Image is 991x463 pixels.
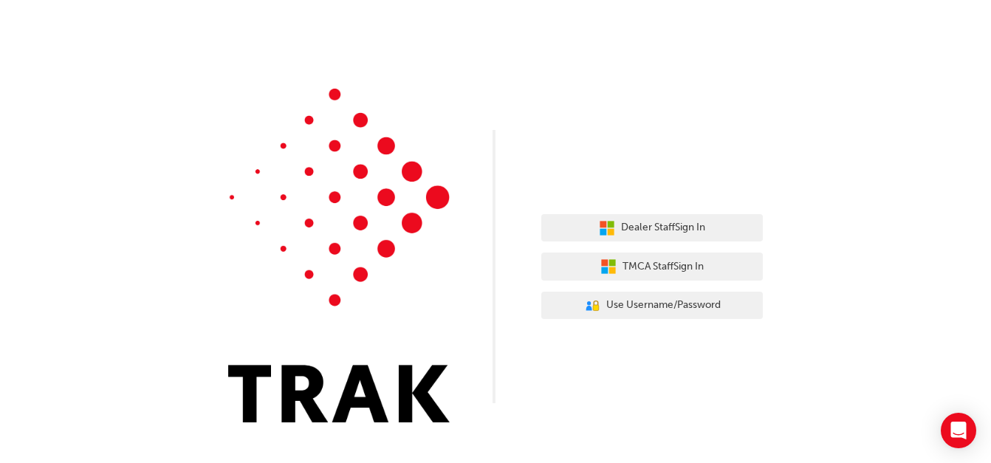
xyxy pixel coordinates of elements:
div: Open Intercom Messenger [941,413,976,448]
span: Use Username/Password [606,297,721,314]
span: Dealer Staff Sign In [621,219,705,236]
button: Use Username/Password [541,292,763,320]
img: Trak [228,89,450,422]
button: TMCA StaffSign In [541,253,763,281]
span: TMCA Staff Sign In [623,258,704,275]
button: Dealer StaffSign In [541,214,763,242]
